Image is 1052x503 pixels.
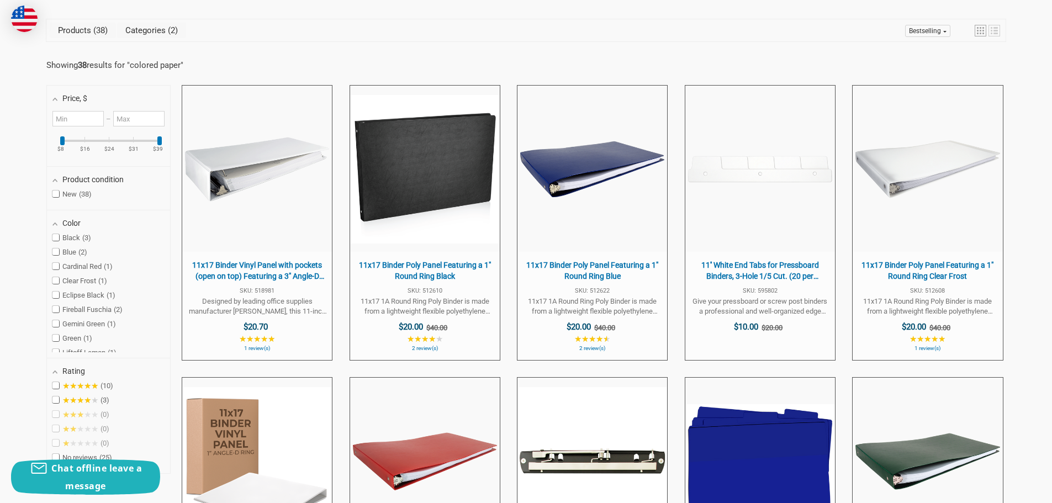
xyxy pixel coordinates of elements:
[51,462,142,492] span: Chat offline leave a message
[101,396,109,404] span: 3
[122,146,145,152] ins: $31
[52,453,112,462] span: No reviews
[78,60,87,70] b: 38
[46,60,183,70] div: Showing results for " "
[734,322,758,332] span: $10.00
[52,348,117,357] span: Liftoff Lemon
[52,305,123,314] span: Fireball Fuschia
[518,95,667,243] img: 11x17 Binder Poly Panel Featuring a 1" Round Ring Blue
[101,425,109,433] span: 0
[166,25,178,35] span: 2
[853,95,1002,243] img: 11x17 Binder Poly Panel Featuring a 1" Round Ring Clear Frost
[52,320,116,329] span: Gemini Green
[50,23,116,38] a: View Products Tab
[83,334,92,342] span: 1
[52,234,91,242] span: Black
[858,288,997,294] span: SKU: 512608
[188,346,326,351] span: 1 review(s)
[62,410,98,419] span: ★★★★★
[188,260,326,282] span: 11x17 Binder Vinyl Panel with pockets (open on top) Featuring a 3" Angle-D Ring White
[523,288,662,294] span: SKU: 512622
[82,234,91,242] span: 3
[52,248,87,257] span: Blue
[929,324,950,332] span: $40.00
[62,382,98,390] span: ★★★★★
[91,25,108,35] span: 38
[73,146,97,152] ins: $16
[356,346,494,351] span: 2 review(s)
[988,25,1000,36] a: View list mode
[244,322,268,332] span: $20.70
[62,219,81,227] span: Color
[101,410,109,419] span: 0
[523,346,662,351] span: 2 review(s)
[52,262,113,271] span: Cardinal Red
[101,382,113,390] span: 10
[853,86,1002,360] a: 11x17 Binder Poly Panel Featuring a 1
[356,288,494,294] span: SKU: 512610
[188,288,326,294] span: SKU: 518981
[567,322,591,332] span: $20.00
[407,335,443,343] span: ★★★★★
[62,175,124,184] span: Product condition
[356,260,494,282] span: 11x17 Binder Poly Panel Featuring a 1" Round Ring Black
[80,94,87,103] span: , $
[62,396,98,405] span: ★★★★★
[52,334,92,343] span: Green
[113,111,165,126] input: Maximum value
[52,291,115,300] span: Eclipse Black
[399,322,423,332] span: $20.00
[78,248,87,256] span: 2
[98,146,121,152] ins: $24
[523,260,662,282] span: 11x17 Binder Poly Panel Featuring a 1" Round Ring Blue
[62,94,87,103] span: Price
[99,453,112,462] span: 25
[691,296,829,316] span: Give your pressboard or screw post binders a professional and well-organized edge using these sol...
[762,324,783,332] span: $20.00
[146,146,170,152] ins: $39
[523,296,662,316] span: 11x17 1A Round Ring Poly Binder is made from a lightweight flexible polyethylene plastic, and fea...
[909,27,941,35] span: Bestselling
[114,305,123,314] span: 2
[107,291,115,299] span: 1
[685,86,835,360] a: 11'' White End Tabs for Pressboard Binders, 3-Hole 1/5 Cut. (20 per Package)
[350,86,500,360] a: 11x17 Binder Poly Panel Featuring a 1
[691,288,829,294] span: SKU: 595802
[130,60,181,70] a: colored paper
[49,146,72,152] ins: $8
[107,320,116,328] span: 1
[52,190,92,199] span: New
[79,190,92,198] span: 38
[517,86,667,360] a: 11x17 Binder Poly Panel Featuring a 1
[574,335,610,343] span: ★★★★★
[104,115,113,123] span: –
[975,25,986,36] a: View grid mode
[182,86,332,360] a: 11x17 Binder Vinyl Panel with pockets (open on top) Featuring a 3
[858,260,997,282] span: 11x17 Binder Poly Panel Featuring a 1" Round Ring Clear Frost
[239,335,275,343] span: ★★★★★
[858,296,997,316] span: 11x17 1A Round Ring Poly Binder is made from a lightweight flexible polyethylene plastic, and fea...
[905,25,950,37] a: Sort options
[188,296,326,316] span: Designed by leading office supplies manufacturer [PERSON_NAME], this 11-inch by 17-inch Angle-D v...
[426,324,447,332] span: $40.00
[62,367,85,375] span: Rating
[108,348,117,357] span: 1
[101,439,109,447] span: 0
[902,322,926,332] span: $20.00
[52,111,104,126] input: Minimum value
[11,6,38,32] img: duty and tax information for United States
[62,425,98,433] span: ★★★★★
[98,277,107,285] span: 1
[961,473,1052,503] iframe: Google Customer Reviews
[62,439,98,448] span: ★★★★★
[910,335,945,343] span: ★★★★★
[104,262,113,271] span: 1
[858,346,997,351] span: 1 review(s)
[691,260,829,282] span: 11'' White End Tabs for Pressboard Binders, 3-Hole 1/5 Cut. (20 per Package)
[117,23,186,38] a: View Categories Tab
[356,296,494,316] span: 11x17 1A Round Ring Poly Binder is made from a lightweight flexible polyethylene plastic, and fea...
[11,459,160,495] button: Chat offline leave a message
[594,324,615,332] span: $40.00
[52,277,107,285] span: Clear Frost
